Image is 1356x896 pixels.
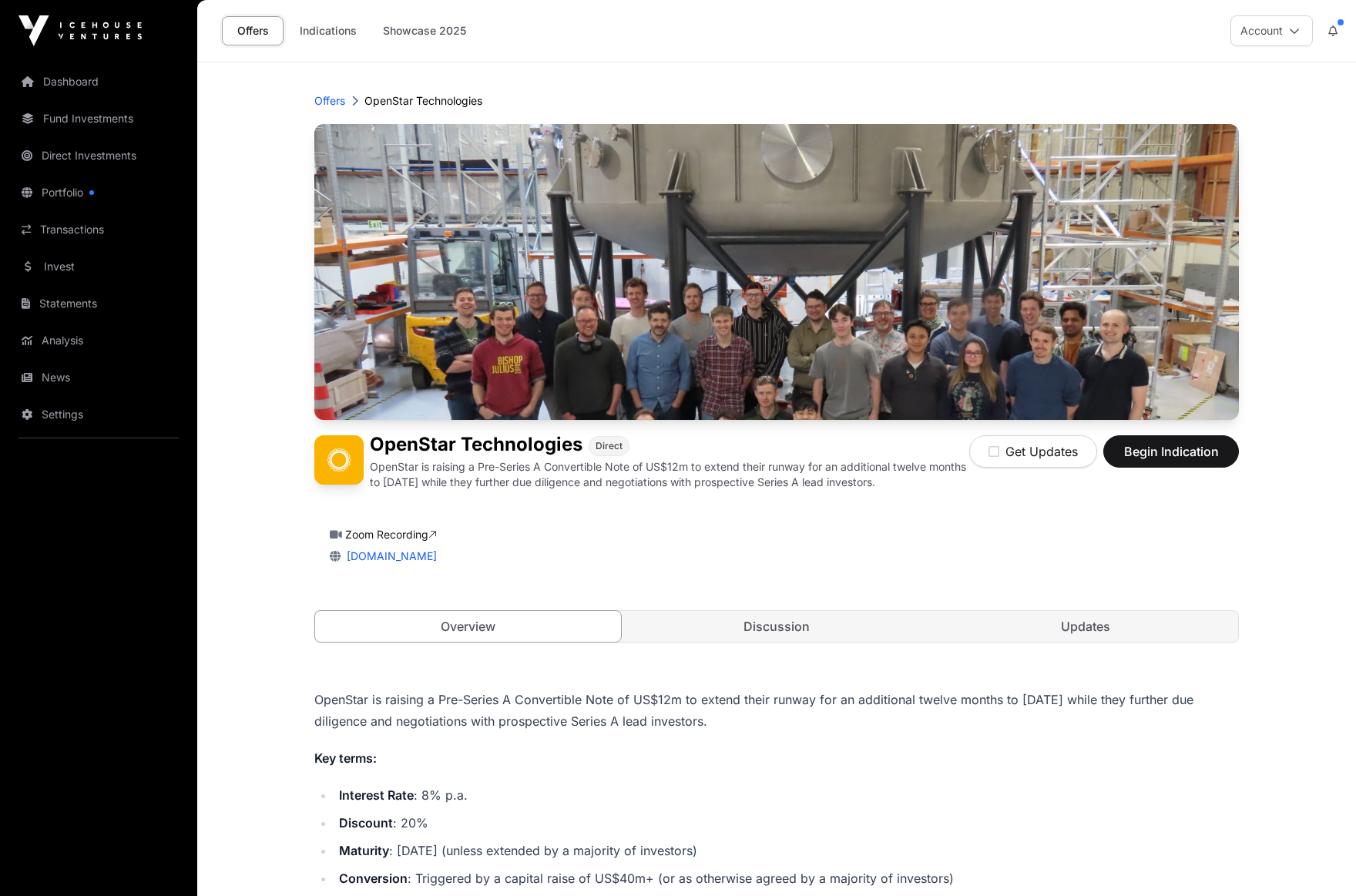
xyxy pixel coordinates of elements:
[12,102,185,136] a: Fund Investments
[12,287,185,320] a: Statements
[339,871,408,886] strong: Conversion
[364,93,482,109] p: OpenStar Technologies
[314,93,345,109] a: Offers
[12,324,185,357] a: Analysis
[315,611,1238,642] nav: Tabs
[314,750,377,766] strong: Key terms:
[12,176,185,210] a: Portfolio
[1279,822,1356,896] iframe: Chat Widget
[339,843,389,858] strong: Maturity
[339,787,414,803] strong: Interest Rate
[596,440,623,452] span: Direct
[373,16,476,45] a: Showcase 2025
[1123,442,1220,461] span: Begin Indication
[932,611,1238,642] a: Updates
[222,16,284,45] a: Offers
[334,840,1239,861] li: : [DATE] (unless extended by a majority of investors)
[370,435,582,456] h1: OpenStar Technologies
[12,250,185,284] a: Invest
[12,65,185,99] a: Dashboard
[345,528,437,541] a: Zoom Recording
[12,398,185,431] a: Settings
[314,435,364,485] img: OpenStar Technologies
[12,213,185,247] a: Transactions
[370,459,969,490] p: OpenStar is raising a Pre-Series A Convertible Note of US$12m to extend their runway for an addit...
[624,611,930,642] a: Discussion
[12,361,185,394] a: News
[18,15,142,46] img: Icehouse Ventures Logo
[339,815,393,831] strong: Discount
[334,867,1239,889] li: : Triggered by a capital raise of US$40m+ (or as otherwise agreed by a majority of investors)
[1103,435,1239,468] button: Begin Indication
[1230,15,1313,46] button: Account
[314,689,1239,732] p: OpenStar is raising a Pre-Series A Convertible Note of US$12m to extend their runway for an addit...
[12,139,185,173] a: Direct Investments
[290,16,367,45] a: Indications
[969,435,1097,468] button: Get Updates
[314,610,622,643] a: Overview
[334,812,1239,834] li: : 20%
[314,124,1239,420] img: OpenStar Technologies
[1103,451,1239,466] a: Begin Indication
[341,549,437,562] a: [DOMAIN_NAME]
[334,784,1239,806] li: : 8% p.a.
